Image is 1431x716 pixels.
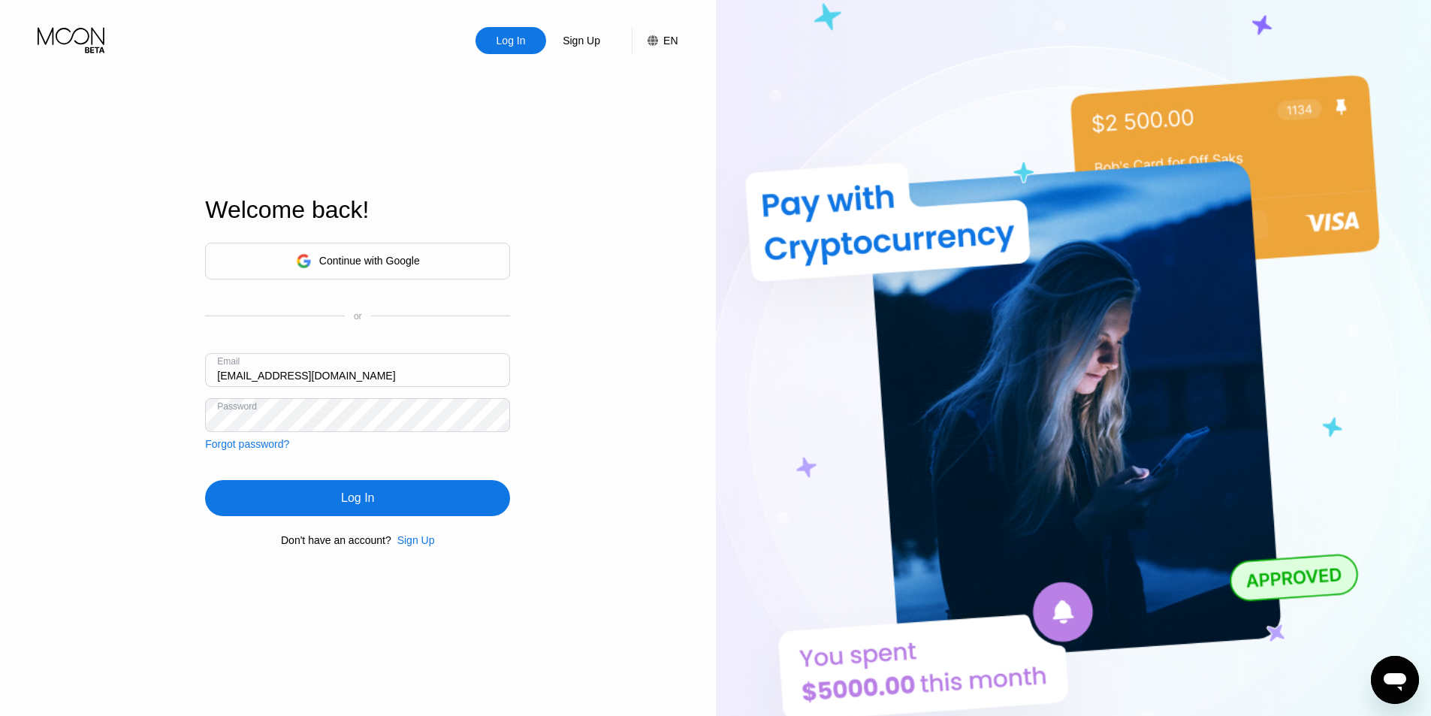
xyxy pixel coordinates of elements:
div: EN [632,27,678,54]
div: Log In [341,491,374,506]
div: Log In [205,480,510,516]
div: Continue with Google [319,255,420,267]
div: Forgot password? [205,438,289,450]
div: Continue with Google [205,243,510,279]
div: Log In [475,27,546,54]
div: Sign Up [391,534,435,546]
iframe: Button to launch messaging window [1371,656,1419,704]
div: Welcome back! [205,196,510,224]
div: Sign Up [546,27,617,54]
div: Password [217,401,257,412]
div: Sign Up [561,33,602,48]
div: Log In [495,33,527,48]
div: Don't have an account? [281,534,391,546]
div: Email [217,356,240,367]
div: or [354,311,362,322]
div: EN [663,35,678,47]
div: Sign Up [397,534,435,546]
